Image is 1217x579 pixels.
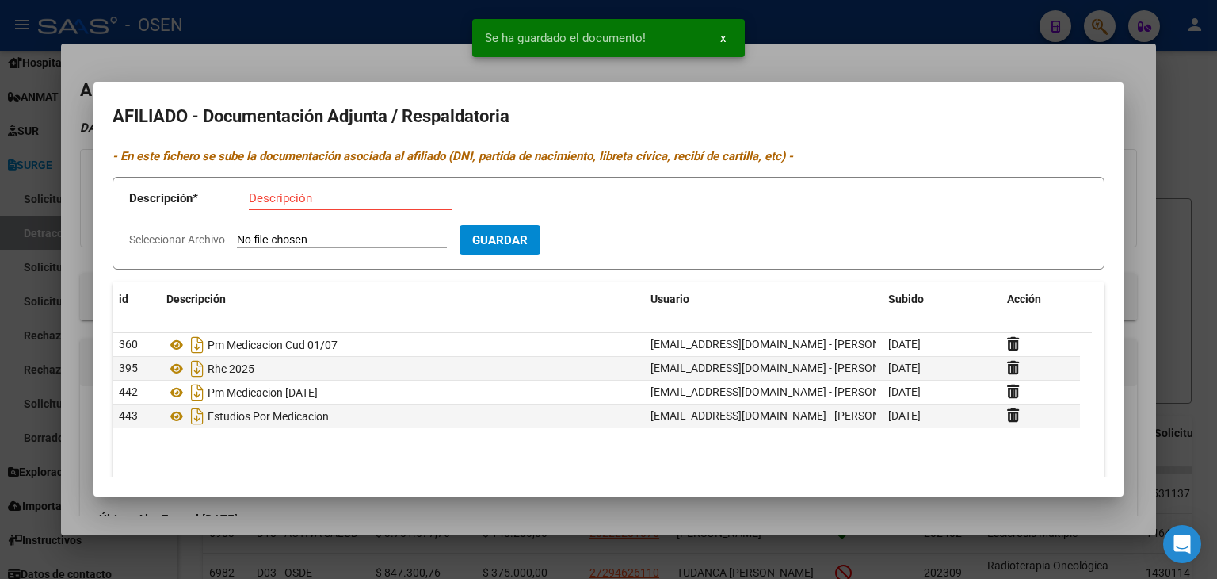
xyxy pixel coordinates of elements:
[1001,282,1080,316] datatable-header-cell: Acción
[650,409,919,422] span: [EMAIL_ADDRESS][DOMAIN_NAME] - [PERSON_NAME]
[166,293,226,305] span: Descripción
[119,362,138,374] span: 395
[650,293,689,305] span: Usuario
[888,362,921,374] span: [DATE]
[113,102,1104,132] h2: AFILIADO - Documentación Adjunta / Respaldatoria
[208,410,329,423] span: Estudios Por Medicacion
[187,332,208,358] i: Descargar documento
[650,338,919,351] span: [EMAIL_ADDRESS][DOMAIN_NAME] - [PERSON_NAME]
[888,338,921,351] span: [DATE]
[119,385,138,398] span: 442
[113,149,793,163] i: - En este fichero se sube la documentación asociada al afiliado (DNI, partida de nacimiento, libr...
[113,282,160,316] datatable-header-cell: id
[129,190,249,208] p: Descripción
[119,409,138,422] span: 443
[208,386,318,399] span: Pm Medicacion [DATE]
[1007,293,1041,305] span: Acción
[882,282,1001,316] datatable-header-cell: Subido
[187,380,208,405] i: Descargar documento
[650,385,919,398] span: [EMAIL_ADDRESS][DOMAIN_NAME] - [PERSON_NAME]
[888,409,921,422] span: [DATE]
[472,233,528,247] span: Guardar
[485,30,646,46] span: Se ha guardado el documento!
[129,233,225,246] span: Seleccionar Archivo
[119,293,128,305] span: id
[644,282,882,316] datatable-header-cell: Usuario
[650,362,919,374] span: [EMAIL_ADDRESS][DOMAIN_NAME] - [PERSON_NAME]
[708,24,738,52] button: x
[187,356,208,382] i: Descargar documento
[187,404,208,429] i: Descargar documento
[208,339,338,351] span: Pm Medicacion Cud 01/07
[160,282,644,316] datatable-header-cell: Descripción
[208,362,254,375] span: Rhc 2025
[1163,525,1201,563] div: Open Intercom Messenger
[888,385,921,398] span: [DATE]
[119,338,138,351] span: 360
[460,225,540,255] button: Guardar
[720,31,726,45] span: x
[888,293,924,305] span: Subido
